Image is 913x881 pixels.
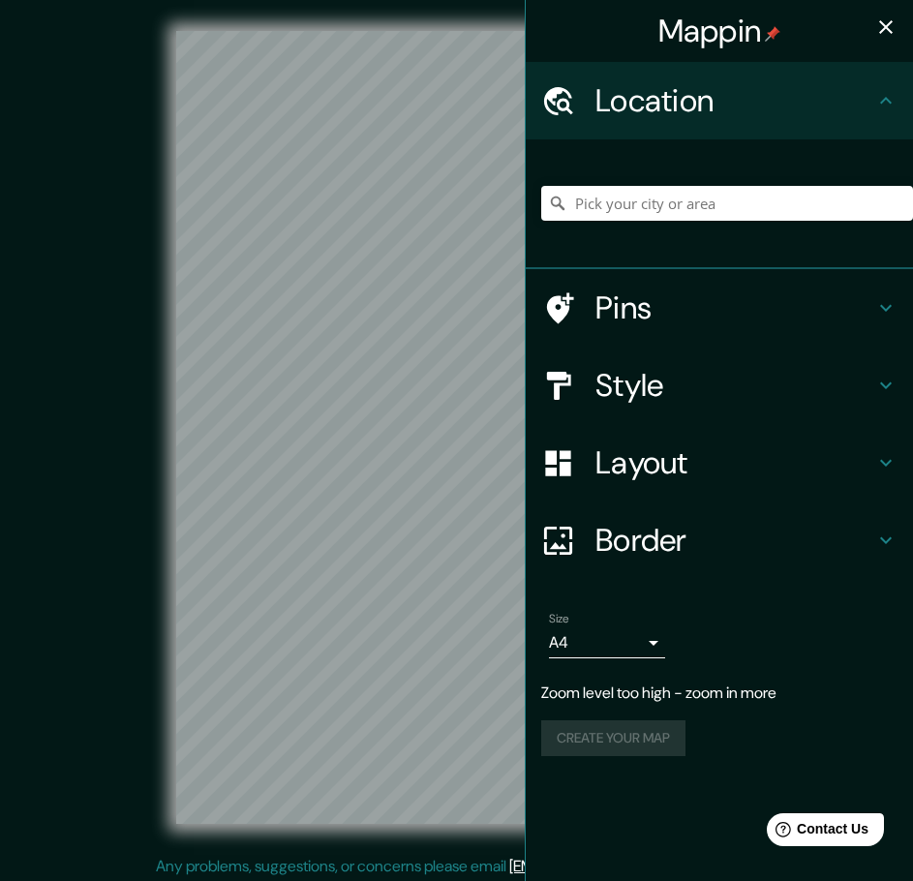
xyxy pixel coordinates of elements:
[595,289,874,327] h4: Pins
[765,26,780,42] img: pin-icon.png
[595,443,874,482] h4: Layout
[549,627,665,658] div: A4
[526,424,913,501] div: Layout
[509,856,748,876] a: [EMAIL_ADDRESS][DOMAIN_NAME]
[658,12,781,50] h4: Mappin
[541,682,898,705] p: Zoom level too high - zoom in more
[156,855,751,878] p: Any problems, suggestions, or concerns please email .
[526,269,913,347] div: Pins
[526,501,913,579] div: Border
[741,805,892,860] iframe: Help widget launcher
[541,186,913,221] input: Pick your city or area
[176,31,737,824] canvas: Map
[595,81,874,120] h4: Location
[595,521,874,560] h4: Border
[549,611,569,627] label: Size
[595,366,874,405] h4: Style
[526,347,913,424] div: Style
[526,62,913,139] div: Location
